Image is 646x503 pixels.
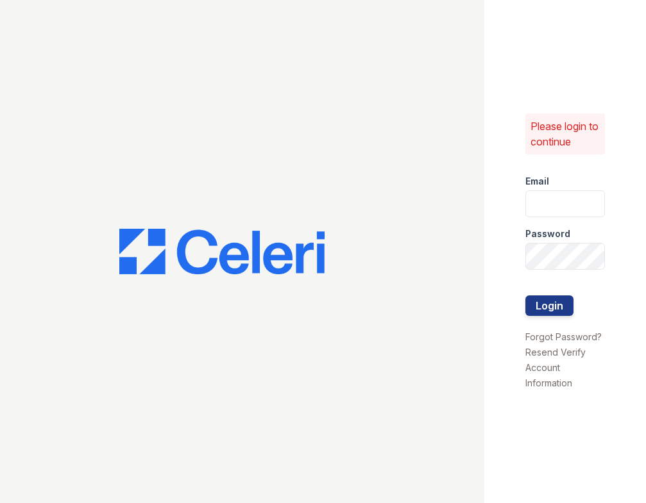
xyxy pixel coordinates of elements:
[525,227,570,240] label: Password
[119,229,325,275] img: CE_Logo_Blue-a8612792a0a2168367f1c8372b55b34899dd931a85d93a1a3d3e32e68fde9ad4.png
[525,175,549,188] label: Email
[525,295,574,316] button: Login
[525,347,586,388] a: Resend Verify Account Information
[525,331,602,342] a: Forgot Password?
[531,119,600,149] p: Please login to continue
